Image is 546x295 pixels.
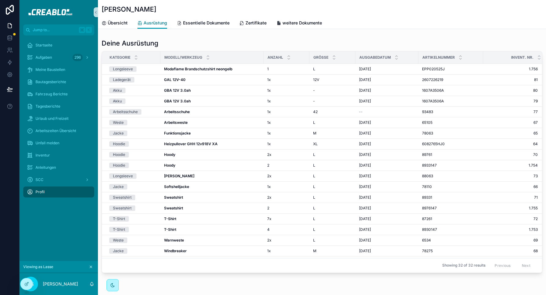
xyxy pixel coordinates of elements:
div: Akku [113,98,122,104]
span: [DATE] [359,99,371,104]
span: 1607A3506A [422,88,444,93]
span: Anzahl [267,55,283,60]
span: [DATE] [359,142,371,146]
span: 6082765HJ0 [422,142,445,146]
span: 2x [267,195,271,200]
span: M [313,249,316,253]
a: Unfall melden [23,138,94,149]
span: 89331 [422,195,432,200]
span: 1x [267,77,271,82]
span: [DATE] [359,67,371,72]
div: Jacke [113,248,124,254]
strong: T-Shirt [164,216,176,221]
div: Hoodie [113,141,125,147]
h1: [PERSON_NAME] [102,5,156,13]
span: 42 [313,109,318,114]
strong: Hoody [164,163,175,168]
span: -- [359,109,363,114]
span: [DATE] [359,184,371,189]
strong: Heizpullover GHH 12v918V XA [164,142,218,146]
strong: T-Shirt [164,227,176,232]
strong: Warnweste [164,238,184,242]
span: 87261 [422,216,432,221]
a: Meine Baustellen [23,64,94,75]
div: T-Shirt [113,227,125,232]
strong: [PERSON_NAME] [164,174,194,178]
span: 1.754 [484,163,538,168]
span: Größe [313,55,328,60]
span: - [313,88,315,93]
span: Startseite [36,43,52,48]
span: [DATE] [359,227,371,232]
span: L [313,184,315,189]
strong: Arbeitsweste [164,120,188,125]
span: Tagesberichte [36,104,60,109]
span: 1x [267,99,271,104]
span: 71 [484,195,538,200]
span: Bautagesberichte [36,79,66,84]
strong: Sweatshirt [164,206,183,210]
div: Longsleeve [113,173,133,179]
span: L [313,206,315,211]
a: Profil [23,186,94,197]
strong: GBA 12V 3.0ah [164,99,191,103]
a: Zertifikate [239,17,267,30]
div: Hoodie [113,152,125,157]
span: [DATE] [359,174,371,179]
p: [PERSON_NAME] [43,281,78,287]
span: [DATE] [359,238,371,243]
span: 2 [267,163,269,168]
span: [DATE] [359,216,371,221]
span: Urlaub und Freizeit [36,116,69,121]
span: 78275 [422,249,433,253]
div: Sweatshirt [113,205,132,211]
span: 81 [484,77,538,82]
span: 8933147 [422,163,437,168]
span: 1x [267,142,271,146]
span: 1x [267,88,271,93]
span: 73 [484,174,538,179]
span: [DATE] [359,163,371,168]
span: Anleitungen [36,165,56,170]
a: Bautagesberichte [23,76,94,87]
div: 296 [73,54,83,61]
span: 64 [484,142,538,146]
span: 2x [267,174,271,179]
span: 80 [484,88,538,93]
a: Übersicht [102,17,128,30]
span: 1.756 [484,67,538,72]
h1: Deine Ausrüstung [102,39,158,47]
strong: Hoody [164,152,175,157]
span: K [86,28,91,32]
span: 68 [484,249,538,253]
strong: Funktionsjacke [164,131,191,135]
span: 1x [267,131,271,136]
span: L [313,152,315,157]
span: [DATE] [359,206,371,211]
strong: Arbeitsschuhe [164,109,190,114]
span: 77 [484,109,538,114]
span: Meine Baustellen [36,67,65,72]
span: Inventur [36,153,50,158]
span: [DATE] [359,195,371,200]
span: 65 [484,131,538,136]
span: 2x [267,238,271,243]
span: 2607226219 [422,77,443,82]
div: Akku [113,88,122,93]
span: Kategorie [110,55,130,60]
span: 6534 [422,238,431,243]
span: 78063 [422,131,433,136]
span: [DATE] [359,88,371,93]
span: 1.755 [484,206,538,211]
span: [DATE] [359,77,371,82]
span: 12V [313,77,319,82]
span: [DATE] [359,120,371,125]
a: Urlaub und Freizeit [23,113,94,124]
a: Anleitungen [23,162,94,173]
span: 1x [267,120,271,125]
span: 65105 [422,120,432,125]
div: Weste [113,120,124,125]
span: 1.753 [484,227,538,232]
strong: GAL 12V-40 [164,77,185,82]
strong: Windbreaker [164,249,187,253]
